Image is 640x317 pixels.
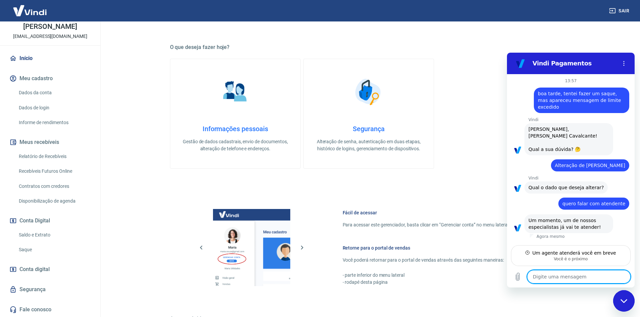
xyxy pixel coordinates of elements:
a: SegurançaSegurançaAlteração de senha, autenticação em duas etapas, histórico de logins, gerenciam... [303,59,434,169]
img: Informações pessoais [218,75,252,109]
h4: Segurança [314,125,423,133]
p: - parte inferior do menu lateral [343,272,552,279]
p: Você poderá retornar para o portal de vendas através das seguintes maneiras: [343,257,552,264]
a: Informações pessoaisInformações pessoaisGestão de dados cadastrais, envio de documentos, alteraçã... [170,59,301,169]
h6: Retorne para o portal de vendas [343,245,552,251]
h5: O que deseja fazer hoje? [170,44,568,51]
img: Imagem da dashboard mostrando o botão de gerenciar conta na sidebar no lado esquerdo [213,209,290,286]
a: Fale conosco [8,302,92,317]
p: - rodapé desta página [343,279,552,286]
button: Meus recebíveis [8,135,92,150]
p: [EMAIL_ADDRESS][DOMAIN_NAME] [13,33,87,40]
button: Sair [608,5,632,17]
p: Alteração de senha, autenticação em duas etapas, histórico de logins, gerenciamento de dispositivos. [314,138,423,152]
h4: Informações pessoais [181,125,290,133]
a: Recebíveis Futuros Online [16,164,92,178]
img: Vindi [8,0,52,21]
a: Segurança [8,282,92,297]
button: Conta Digital [8,213,92,228]
a: Saldo e Extrato [16,228,92,242]
a: Início [8,51,92,66]
a: Dados da conta [16,86,92,100]
h6: Fácil de acessar [343,209,552,216]
iframe: Botão para abrir a janela de mensagens, conversa em andamento [613,290,635,312]
a: Informe de rendimentos [16,116,92,129]
p: [PERSON_NAME] [23,23,77,30]
a: Dados de login [16,101,92,115]
a: Disponibilização de agenda [16,194,92,208]
img: Segurança [352,75,385,109]
a: Contratos com credores [16,179,92,193]
a: Saque [16,243,92,257]
a: Relatório de Recebíveis [16,150,92,163]
p: Gestão de dados cadastrais, envio de documentos, alteração de telefone e endereços. [181,138,290,152]
iframe: Janela de mensagens [507,53,635,287]
button: Meu cadastro [8,71,92,86]
p: Para acessar este gerenciador, basta clicar em “Gerenciar conta” no menu lateral do portal de ven... [343,221,552,228]
a: Conta digital [8,262,92,277]
span: Conta digital [19,265,50,274]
